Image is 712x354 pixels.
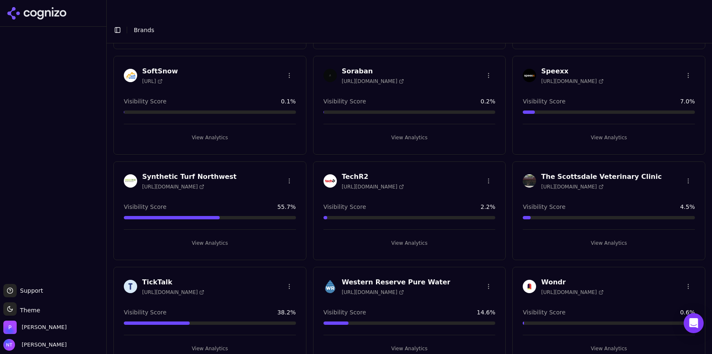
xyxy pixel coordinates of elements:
span: Visibility Score [323,308,366,316]
span: 2.2 % [481,203,496,211]
span: [URL][DOMAIN_NAME] [541,183,603,190]
span: [URL][DOMAIN_NAME] [342,78,404,85]
span: Brands [134,27,154,33]
span: [URL][DOMAIN_NAME] [142,289,204,296]
img: Wondr [523,280,536,293]
span: Visibility Score [523,308,565,316]
h3: Speexx [541,66,603,76]
span: [URL][DOMAIN_NAME] [142,183,204,190]
span: Visibility Score [523,97,565,105]
button: View Analytics [124,236,296,250]
img: Soraban [323,69,337,82]
span: [URL][DOMAIN_NAME] [541,289,603,296]
img: TechR2 [323,174,337,188]
span: Visibility Score [124,203,166,211]
button: View Analytics [124,131,296,144]
span: Perrill [22,324,67,331]
img: Synthetic Turf Northwest [124,174,137,188]
h3: Wondr [541,277,603,287]
span: [PERSON_NAME] [18,341,67,349]
span: 7.0 % [680,97,695,105]
span: Visibility Score [323,203,366,211]
span: [URL] [142,78,163,85]
img: SoftSnow [124,69,137,82]
span: Support [17,286,43,295]
img: Perrill [3,321,17,334]
button: View Analytics [323,131,496,144]
button: Open user button [3,339,67,351]
div: Open Intercom Messenger [684,313,704,333]
h3: Western Reserve Pure Water [342,277,451,287]
h3: Soraban [342,66,404,76]
h3: TickTalk [142,277,204,287]
button: Open organization switcher [3,321,67,334]
span: Visibility Score [124,97,166,105]
img: TickTalk [124,280,137,293]
button: View Analytics [323,236,496,250]
button: View Analytics [523,131,695,144]
nav: breadcrumb [134,26,154,34]
span: 0.1 % [281,97,296,105]
h3: The Scottsdale Veterinary Clinic [541,172,662,182]
img: The Scottsdale Veterinary Clinic [523,174,536,188]
span: Visibility Score [323,97,366,105]
h3: Synthetic Turf Northwest [142,172,237,182]
span: 4.5 % [680,203,695,211]
button: View Analytics [523,236,695,250]
span: Visibility Score [523,203,565,211]
span: Theme [17,307,40,314]
h3: TechR2 [342,172,404,182]
span: 14.6 % [477,308,495,316]
h3: SoftSnow [142,66,178,76]
span: [URL][DOMAIN_NAME] [342,183,404,190]
span: [URL][DOMAIN_NAME] [342,289,404,296]
span: Visibility Score [124,308,166,316]
img: Nate Tower [3,339,15,351]
span: 55.7 % [277,203,296,211]
span: 0.6 % [680,308,695,316]
img: Western Reserve Pure Water [323,280,337,293]
span: [URL][DOMAIN_NAME] [541,78,603,85]
span: 38.2 % [277,308,296,316]
span: 0.2 % [481,97,496,105]
img: Speexx [523,69,536,82]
